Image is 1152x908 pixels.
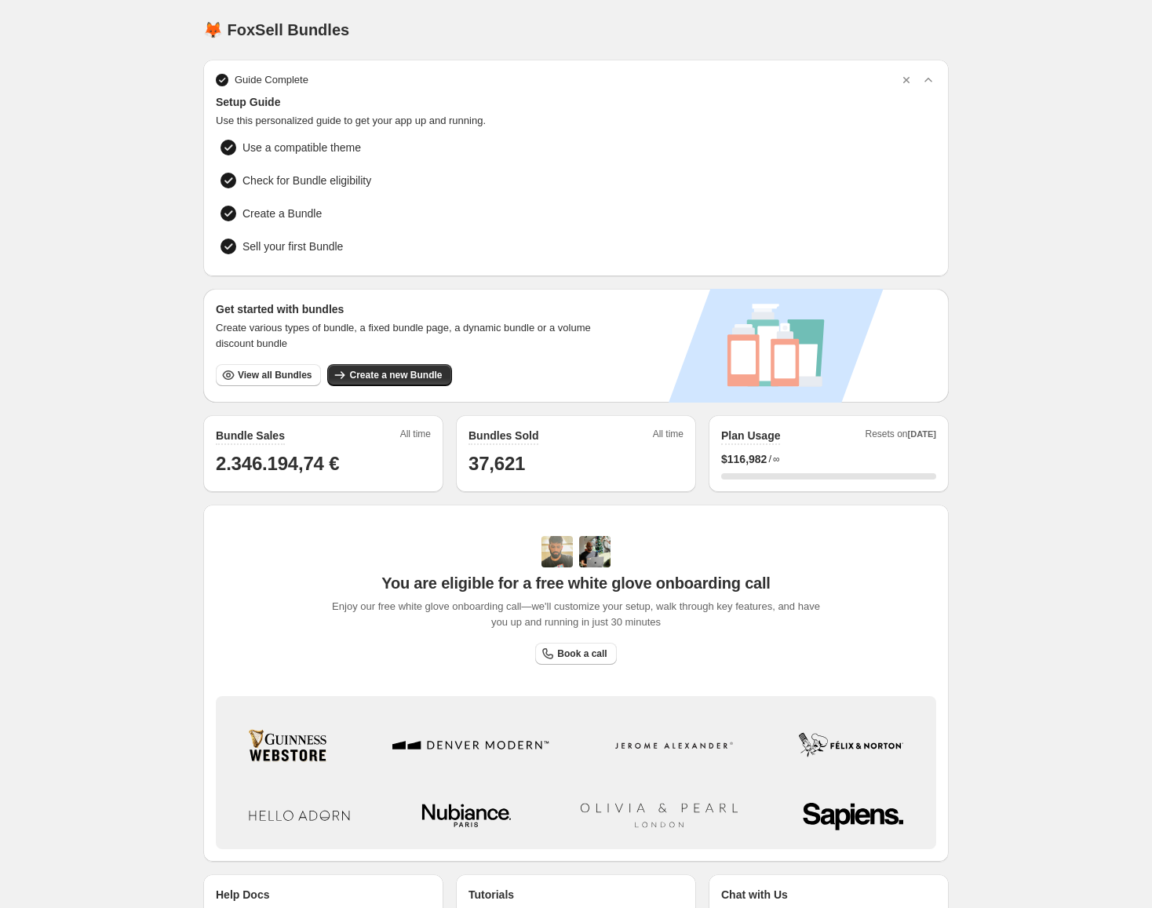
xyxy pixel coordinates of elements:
button: Create a new Bundle [327,364,451,386]
h1: 🦊 FoxSell Bundles [203,20,349,39]
span: Resets on [866,428,937,445]
button: View all Bundles [216,364,321,386]
h2: Bundle Sales [216,428,285,443]
span: Create various types of bundle, a fixed bundle page, a dynamic bundle or a volume discount bundle [216,320,606,352]
span: You are eligible for a free white glove onboarding call [381,574,770,593]
span: Use this personalized guide to get your app up and running. [216,113,936,129]
span: Guide Complete [235,72,308,88]
span: Enjoy our free white glove onboarding call—we'll customize your setup, walk through key features,... [324,599,829,630]
span: Use a compatible theme [242,140,361,155]
h1: 37,621 [468,451,684,476]
span: Setup Guide [216,94,936,110]
span: All time [653,428,684,445]
span: Create a new Bundle [349,369,442,381]
span: [DATE] [908,429,936,439]
img: Adi [541,536,573,567]
p: Chat with Us [721,887,788,903]
h3: Get started with bundles [216,301,606,317]
span: Create a Bundle [242,206,322,221]
div: / [721,451,936,467]
span: $ 116,982 [721,451,767,467]
span: ∞ [773,453,780,465]
span: Check for Bundle eligibility [242,173,371,188]
span: View all Bundles [238,369,312,381]
img: Prakhar [579,536,611,567]
span: Sell your first Bundle [242,239,343,254]
span: All time [400,428,431,445]
h1: 2.346.194,74 € [216,451,431,476]
a: Book a call [535,643,616,665]
h2: Bundles Sold [468,428,538,443]
p: Tutorials [468,887,514,903]
span: Book a call [557,647,607,660]
p: Help Docs [216,887,269,903]
h2: Plan Usage [721,428,780,443]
